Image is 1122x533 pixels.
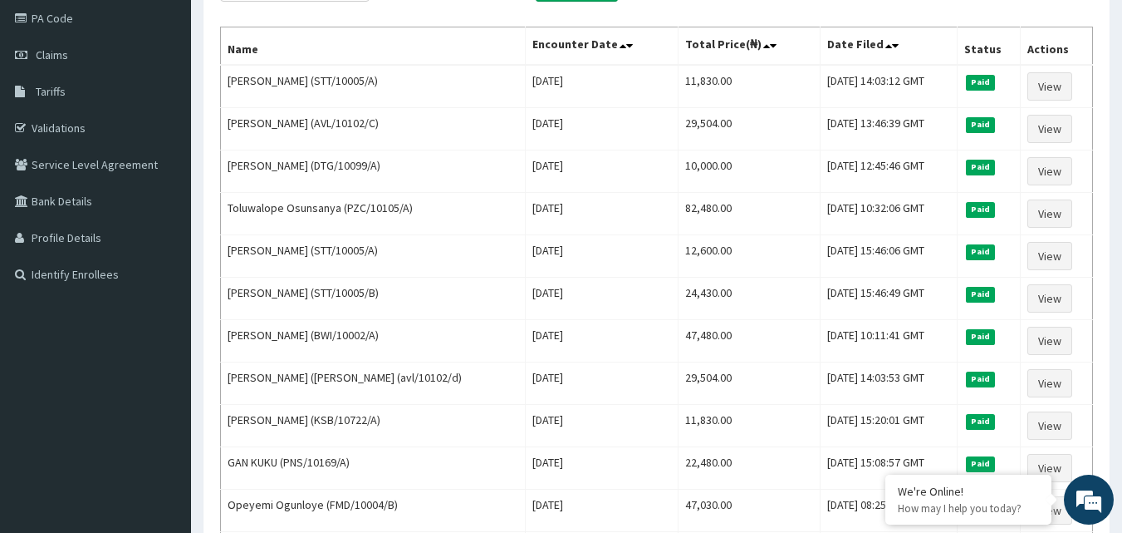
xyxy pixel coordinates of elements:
[31,83,67,125] img: d_794563401_company_1708531726252_794563401
[1027,284,1072,313] a: View
[1027,115,1072,143] a: View
[221,65,526,108] td: [PERSON_NAME] (STT/10005/A)
[1027,327,1072,355] a: View
[36,84,66,99] span: Tariffs
[821,363,958,405] td: [DATE] 14:03:53 GMT
[8,356,316,414] textarea: Type your message and hit 'Enter'
[679,108,821,151] td: 29,504.00
[526,278,679,320] td: [DATE]
[679,235,821,278] td: 12,600.00
[1027,72,1072,101] a: View
[821,65,958,108] td: [DATE] 14:03:12 GMT
[526,447,679,490] td: [DATE]
[821,490,958,532] td: [DATE] 08:25:46 GMT
[966,329,996,344] span: Paid
[1027,412,1072,440] a: View
[966,202,996,217] span: Paid
[221,27,526,66] th: Name
[221,405,526,447] td: [PERSON_NAME] (KSB/10722/A)
[679,490,821,532] td: 47,030.00
[679,278,821,320] td: 24,430.00
[221,193,526,235] td: Toluwalope Osunsanya (PZC/10105/A)
[821,151,958,193] td: [DATE] 12:45:46 GMT
[221,320,526,363] td: [PERSON_NAME] (BWI/10002/A)
[966,160,996,175] span: Paid
[679,193,821,235] td: 82,480.00
[679,151,821,193] td: 10,000.00
[821,193,958,235] td: [DATE] 10:32:06 GMT
[221,108,526,151] td: [PERSON_NAME] (AVL/10102/C)
[526,320,679,363] td: [DATE]
[898,501,1039,516] p: How may I help you today?
[96,160,229,328] span: We're online!
[821,405,958,447] td: [DATE] 15:20:01 GMT
[966,287,996,302] span: Paid
[272,8,312,48] div: Minimize live chat window
[526,363,679,405] td: [DATE]
[966,75,996,90] span: Paid
[1027,242,1072,270] a: View
[221,363,526,405] td: [PERSON_NAME] ([PERSON_NAME] (avl/10102/d)
[679,65,821,108] td: 11,830.00
[1027,200,1072,228] a: View
[526,193,679,235] td: [DATE]
[526,490,679,532] td: [DATE]
[1020,27,1092,66] th: Actions
[526,405,679,447] td: [DATE]
[221,447,526,490] td: GAN KUKU (PNS/10169/A)
[526,27,679,66] th: Encounter Date
[821,278,958,320] td: [DATE] 15:46:49 GMT
[36,47,68,62] span: Claims
[898,484,1039,499] div: We're Online!
[526,235,679,278] td: [DATE]
[1027,369,1072,397] a: View
[821,447,958,490] td: [DATE] 15:08:57 GMT
[966,244,996,259] span: Paid
[679,320,821,363] td: 47,480.00
[957,27,1020,66] th: Status
[821,108,958,151] td: [DATE] 13:46:39 GMT
[821,320,958,363] td: [DATE] 10:11:41 GMT
[86,93,279,115] div: Chat with us now
[221,151,526,193] td: [PERSON_NAME] (DTG/10099/A)
[821,235,958,278] td: [DATE] 15:46:06 GMT
[1027,157,1072,185] a: View
[221,490,526,532] td: Opeyemi Ogunloye (FMD/10004/B)
[221,235,526,278] td: [PERSON_NAME] (STT/10005/A)
[679,405,821,447] td: 11,830.00
[679,363,821,405] td: 29,504.00
[526,151,679,193] td: [DATE]
[966,372,996,387] span: Paid
[821,27,958,66] th: Date Filed
[679,447,821,490] td: 22,480.00
[679,27,821,66] th: Total Price(₦)
[221,278,526,320] td: [PERSON_NAME] (STT/10005/B)
[966,414,996,429] span: Paid
[966,117,996,132] span: Paid
[1027,454,1072,482] a: View
[526,65,679,108] td: [DATE]
[966,457,996,471] span: Paid
[526,108,679,151] td: [DATE]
